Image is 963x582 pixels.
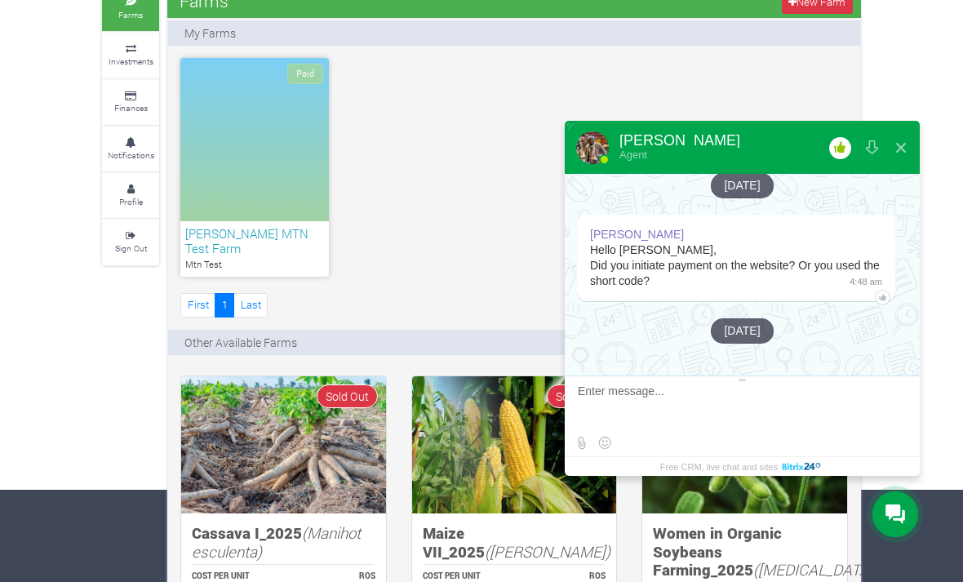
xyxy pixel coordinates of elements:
[102,220,159,264] a: Sign Out
[109,56,153,67] small: Investments
[317,384,378,408] span: Sold Out
[102,127,159,171] a: Notifications
[571,433,592,453] label: Send file
[594,433,615,453] button: Select emoticon
[180,293,268,317] nav: Page Navigation
[590,227,684,242] div: [PERSON_NAME]
[660,457,824,476] a: Free CRM, live chat and sites
[184,24,236,42] p: My Farms
[192,524,375,561] h5: Cassava I_2025
[886,128,916,167] button: Close widget
[841,273,882,289] span: 4:48 am
[547,384,608,408] span: Sold Out
[108,149,154,161] small: Notifications
[180,293,215,317] a: First
[185,258,324,272] p: Mtn Test
[857,128,886,167] button: Download conversation history
[181,376,386,513] img: growforme image
[619,133,740,148] div: [PERSON_NAME]
[825,128,854,167] button: Rate our service
[287,64,323,84] span: Paid
[233,293,268,317] a: Last
[114,102,148,113] small: Finances
[215,293,234,317] a: 1
[412,376,617,513] img: growforme image
[102,80,159,125] a: Finances
[192,522,361,562] i: (Manihot esculenta)
[118,9,143,20] small: Farms
[185,226,324,255] h6: [PERSON_NAME] MTN Test Farm
[102,33,159,78] a: Investments
[619,148,740,162] div: Agent
[711,318,773,344] div: [DATE]
[485,541,610,562] i: ([PERSON_NAME])
[119,196,143,207] small: Profile
[660,457,778,476] span: Free CRM, live chat and sites
[102,173,159,218] a: Profile
[423,524,606,561] h5: Maize VII_2025
[115,242,147,254] small: Sign Out
[180,58,329,277] a: Paid [PERSON_NAME] MTN Test Farm Mtn Test
[590,243,880,287] span: Hello [PERSON_NAME], Did you initiate payment on the website? Or you used the short code?
[184,334,297,351] p: Other Available Farms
